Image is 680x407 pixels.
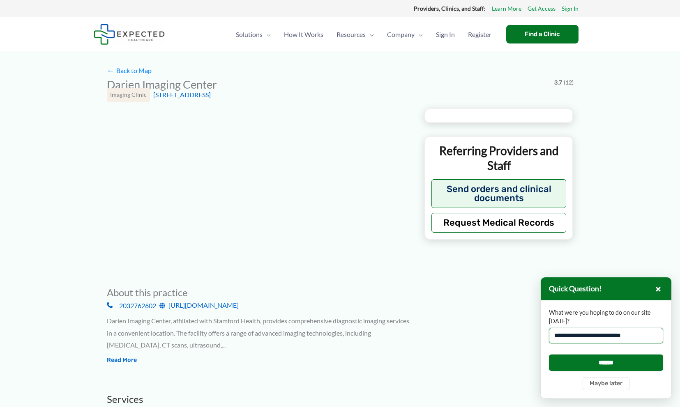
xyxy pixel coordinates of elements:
[461,20,498,49] a: Register
[236,20,263,49] span: Solutions
[414,5,486,12] strong: Providers, Clinics, and Staff:
[549,284,602,294] h3: Quick Question!
[107,355,137,365] button: Read More
[263,20,271,49] span: Menu Toggle
[107,66,115,74] span: ←
[415,20,423,49] span: Menu Toggle
[277,20,330,49] a: How It Works
[528,3,556,14] a: Get Access
[153,91,211,98] a: [STREET_ADDRESS]
[229,20,498,49] nav: Primary Site Navigation
[107,286,411,300] h3: About this practice
[107,392,411,406] h3: Services
[549,309,663,325] label: What were you hoping to do on our site [DATE]?
[94,24,165,45] img: Expected Healthcare Logo - side, dark font, small
[492,3,521,14] a: Learn More
[653,284,663,294] button: Close
[562,3,579,14] a: Sign In
[107,299,156,311] a: 2032762602
[431,143,567,173] p: Referring Providers and Staff
[366,20,374,49] span: Menu Toggle
[229,20,277,49] a: SolutionsMenu Toggle
[554,77,562,88] span: 3.7
[387,20,415,49] span: Company
[429,20,461,49] a: Sign In
[107,77,217,91] h2: Darien Imaging Center
[583,377,629,390] button: Maybe later
[330,20,380,49] a: ResourcesMenu Toggle
[107,64,152,77] a: ←Back to Map
[506,25,579,43] a: Find a Clinic
[431,179,567,208] button: Send orders and clinical documents
[107,315,411,351] div: Darien Imaging Center, affiliated with Stamford Health, provides comprehensive diagnostic imaging...
[431,213,567,233] button: Request Medical Records
[380,20,429,49] a: CompanyMenu Toggle
[564,77,574,88] span: (12)
[337,20,366,49] span: Resources
[468,20,491,49] span: Register
[159,299,239,311] a: [URL][DOMAIN_NAME]
[107,88,150,102] div: Imaging Clinic
[284,20,323,49] span: How It Works
[436,20,455,49] span: Sign In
